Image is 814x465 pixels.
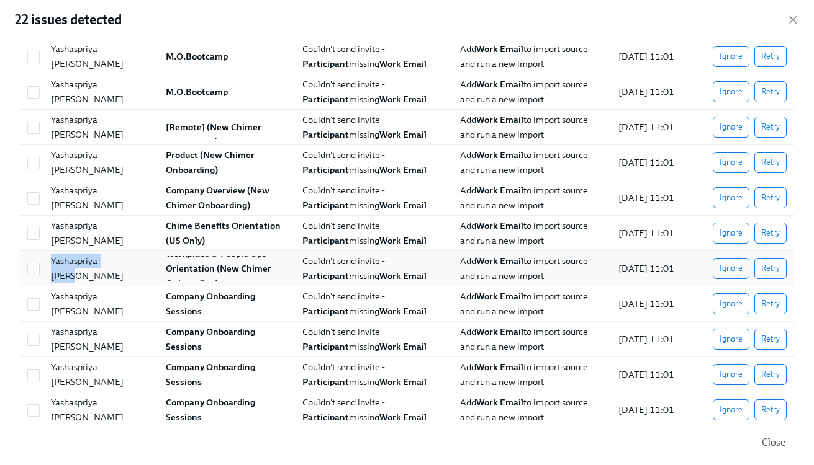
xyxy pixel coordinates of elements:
strong: Founders' Welcome [Remote] (New Chimer Onboarding) [166,107,263,148]
span: Ignore [720,262,743,275]
span: Ignore [720,192,743,204]
div: Yashaspriya [PERSON_NAME] [46,218,156,248]
div: [DATE] 11:01 [613,120,692,135]
span: Retry [761,50,780,63]
div: Yashaspriya [PERSON_NAME] [46,112,156,142]
div: Yashaspriya [PERSON_NAME]Company Onboarding SessionsCouldn't send invite -ParticipantmissingWork ... [20,286,794,322]
strong: Work Email [379,341,427,352]
strong: Participant [302,306,349,317]
span: Ignore [720,50,743,63]
div: Yashaspriya [PERSON_NAME]M.O.BootcampCouldn't send invite -ParticipantmissingWork EmailAddWork Em... [20,39,794,74]
strong: Work Email [476,361,523,373]
button: Retry [754,46,787,67]
strong: Work Email [476,220,523,231]
strong: Participant [302,94,349,105]
button: Retry [754,81,787,102]
button: Retry [754,223,787,244]
div: Yashaspriya [PERSON_NAME] [46,324,156,354]
button: Ignore [713,329,749,350]
div: [DATE] 11:01 [613,190,692,205]
button: Retry [754,364,787,385]
strong: M.O.Bootcamp [166,86,228,97]
strong: Work Email [379,376,427,387]
div: [DATE] 11:01 [613,49,692,64]
span: Retry [761,86,780,98]
span: Ignore [720,333,743,345]
strong: Work Email [379,270,427,281]
button: Retry [754,152,787,173]
span: Close [762,436,785,449]
span: Retry [761,156,780,169]
button: Retry [754,187,787,208]
button: Ignore [713,223,749,244]
div: Yashaspriya [PERSON_NAME]Company Onboarding SessionsCouldn't send invite -ParticipantmissingWork ... [20,392,794,428]
span: Ignore [720,121,743,133]
span: Retry [761,192,780,204]
strong: Work Email [476,255,523,267]
strong: Work Email [379,235,427,246]
strong: Work Email [476,397,523,408]
span: Ignore [720,298,743,310]
button: Ignore [713,258,749,279]
strong: Work Email [379,200,427,211]
div: Yashaspriya [PERSON_NAME] [46,148,156,177]
strong: Participant [302,341,349,352]
button: Ignore [713,399,749,420]
button: Ignore [713,46,749,67]
div: [DATE] 11:01 [613,226,692,241]
strong: Work Email [379,412,427,423]
div: Yashaspriya [PERSON_NAME]Product (New Chimer Onboarding)Couldn't send invite -ParticipantmissingW... [20,145,794,180]
span: Retry [761,368,780,381]
span: Retry [761,404,780,416]
div: [DATE] 11:01 [613,332,692,347]
span: Ignore [720,404,743,416]
div: Yashaspriya [PERSON_NAME] [46,395,156,425]
strong: Participant [302,58,349,69]
button: Ignore [713,117,749,138]
div: Yashaspriya [PERSON_NAME]Company Onboarding SessionsCouldn't send invite -ParticipantmissingWork ... [20,357,794,392]
strong: Workplace & People Ops Orientation (New Chimer Onboarding) [166,248,273,289]
span: Retry [761,333,780,345]
strong: Participant [302,235,349,246]
div: Yashaspriya [PERSON_NAME]M.O.BootcampCouldn't send invite -ParticipantmissingWork EmailAddWork Em... [20,74,794,110]
span: Retry [761,298,780,310]
button: Ignore [713,81,749,102]
span: Retry [761,262,780,275]
div: Yashaspriya [PERSON_NAME] [46,183,156,213]
button: Retry [754,399,787,420]
span: Retry [761,121,780,133]
div: Yashaspriya [PERSON_NAME] [46,289,156,319]
span: Ignore [720,86,743,98]
strong: Work Email [476,114,523,125]
strong: Work Email [476,291,523,302]
strong: Participant [302,376,349,387]
strong: Participant [302,129,349,140]
span: Retry [761,227,780,239]
div: Yashaspriya [PERSON_NAME]Chime Benefits Orientation (US Only)Couldn't send invite -Participantmis... [20,216,794,251]
div: Yashaspriya [PERSON_NAME] [46,360,156,389]
div: [DATE] 11:01 [613,261,692,276]
button: Ignore [713,364,749,385]
strong: Work Email [379,58,427,69]
strong: Work Email [476,79,523,90]
button: Close [753,430,794,455]
strong: Work Email [476,149,523,161]
button: Retry [754,117,787,138]
button: Ignore [713,187,749,208]
strong: Participant [302,270,349,281]
div: [DATE] 11:01 [613,296,692,311]
div: Yashaspriya [PERSON_NAME] [46,254,156,283]
div: [DATE] 11:01 [613,155,692,170]
strong: Participant [302,412,349,423]
div: Yashaspriya [PERSON_NAME]Company Overview (New Chimer Onboarding)Couldn't send invite -Participan... [20,180,794,216]
span: Ignore [720,368,743,381]
strong: Work Email [476,326,523,337]
button: Retry [754,258,787,279]
div: Yashaspriya [PERSON_NAME]Workplace & People Ops Orientation (New Chimer Onboarding)Couldn't send ... [20,251,794,286]
div: [DATE] 11:01 [613,84,692,99]
strong: Work Email [476,185,523,196]
div: Yashaspriya [PERSON_NAME]Company Onboarding SessionsCouldn't send invite -ParticipantmissingWork ... [20,322,794,357]
span: Ignore [720,156,743,169]
strong: Work Email [379,129,427,140]
button: Ignore [713,152,749,173]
